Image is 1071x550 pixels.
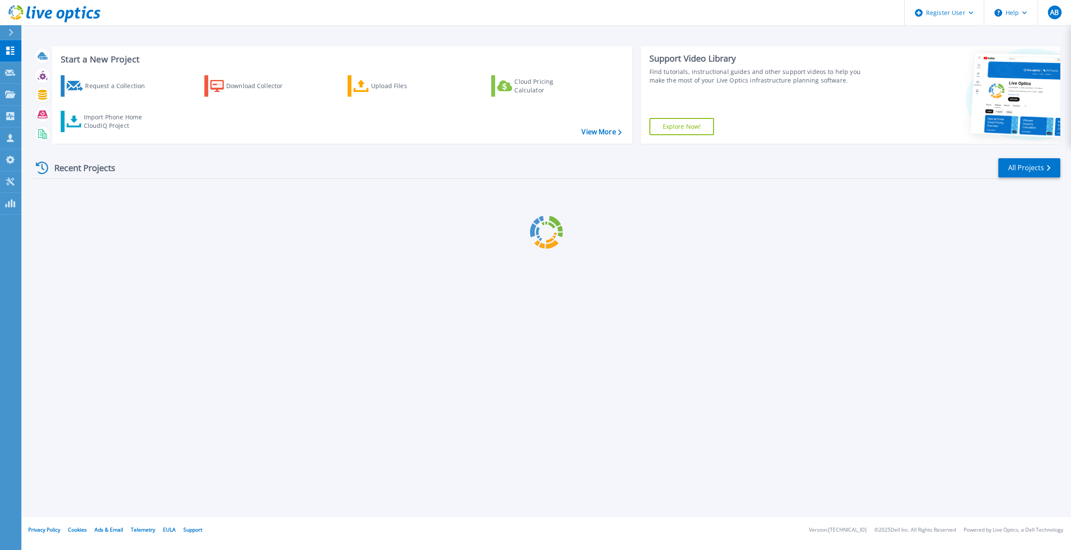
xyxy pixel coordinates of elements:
div: Import Phone Home CloudIQ Project [84,113,150,130]
a: Explore Now! [649,118,714,135]
a: Request a Collection [61,75,156,97]
a: All Projects [998,158,1060,177]
a: EULA [163,526,176,533]
div: Cloud Pricing Calculator [514,77,583,95]
div: Support Video Library [649,53,866,64]
a: Telemetry [131,526,155,533]
a: Download Collector [204,75,300,97]
span: AB [1050,9,1059,16]
div: Recent Projects [33,157,127,178]
a: Cloud Pricing Calculator [491,75,587,97]
div: Find tutorials, instructional guides and other support videos to help you make the most of your L... [649,68,866,85]
li: Powered by Live Optics, a Dell Technology [964,527,1063,533]
a: Upload Files [348,75,443,97]
div: Download Collector [226,77,295,95]
li: © 2025 Dell Inc. All Rights Reserved [874,527,956,533]
a: View More [581,128,621,136]
h3: Start a New Project [61,55,621,64]
a: Support [183,526,202,533]
div: Upload Files [371,77,440,95]
li: Version: [TECHNICAL_ID] [809,527,867,533]
a: Cookies [68,526,87,533]
a: Ads & Email [94,526,123,533]
a: Privacy Policy [28,526,60,533]
div: Request a Collection [85,77,153,95]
